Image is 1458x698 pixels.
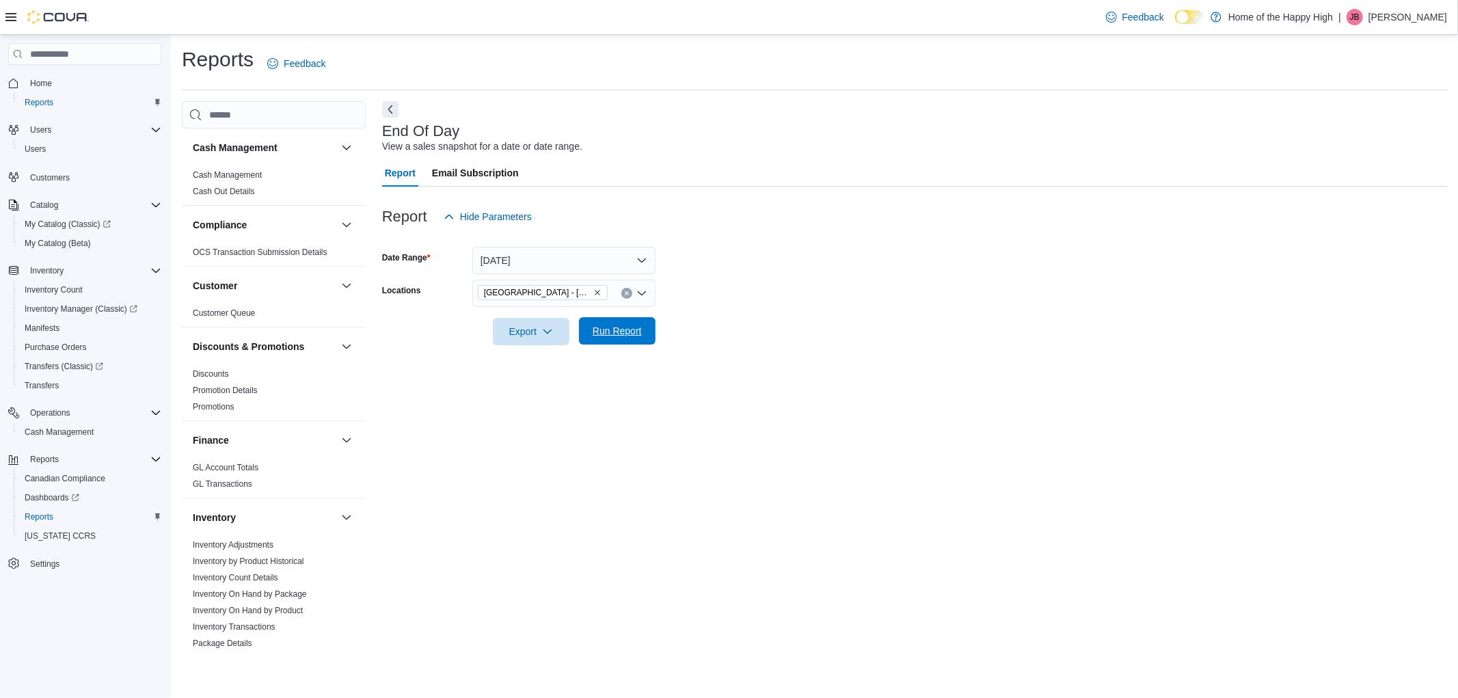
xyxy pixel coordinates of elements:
[27,10,89,24] img: Cova
[193,606,303,615] a: Inventory On Hand by Product
[1350,9,1360,25] span: JB
[193,511,336,524] button: Inventory
[25,531,96,541] span: [US_STATE] CCRS
[19,94,161,111] span: Reports
[25,427,94,438] span: Cash Management
[182,244,366,266] div: Compliance
[1228,9,1333,25] p: Home of the Happy High
[3,450,167,469] button: Reports
[193,622,275,632] a: Inventory Transactions
[19,282,88,298] a: Inventory Count
[1347,9,1363,25] div: Jessica Berg
[25,263,161,279] span: Inventory
[14,422,167,442] button: Cash Management
[3,167,167,187] button: Customers
[30,78,52,89] span: Home
[193,141,278,155] h3: Cash Management
[19,424,161,440] span: Cash Management
[19,528,101,544] a: [US_STATE] CCRS
[19,141,161,157] span: Users
[8,68,161,609] nav: Complex example
[338,338,355,355] button: Discounts & Promotions
[193,170,262,180] a: Cash Management
[14,507,167,526] button: Reports
[25,122,161,138] span: Users
[1368,9,1447,25] p: [PERSON_NAME]
[19,235,96,252] a: My Catalog (Beta)
[1175,10,1204,25] input: Dark Mode
[472,247,656,274] button: [DATE]
[25,492,79,503] span: Dashboards
[193,186,255,197] span: Cash Out Details
[19,320,65,336] a: Manifests
[19,489,85,506] a: Dashboards
[579,317,656,345] button: Run Report
[14,139,167,159] button: Users
[19,320,161,336] span: Manifests
[19,141,51,157] a: Users
[25,405,76,421] button: Operations
[14,357,167,376] a: Transfers (Classic)
[493,318,569,345] button: Export
[193,368,229,379] span: Discounts
[19,94,59,111] a: Reports
[1338,9,1341,25] p: |
[193,433,229,447] h3: Finance
[25,75,161,92] span: Home
[193,511,236,524] h3: Inventory
[621,288,632,299] button: Clear input
[14,319,167,338] button: Manifests
[478,285,608,300] span: Spruce Grove - Westwinds - Fire & Flower
[193,540,273,550] a: Inventory Adjustments
[193,479,252,489] a: GL Transactions
[193,141,336,155] button: Cash Management
[25,168,161,185] span: Customers
[501,318,561,345] span: Export
[3,554,167,574] button: Settings
[193,279,237,293] h3: Customer
[30,559,59,569] span: Settings
[25,122,57,138] button: Users
[25,405,161,421] span: Operations
[19,301,143,317] a: Inventory Manager (Classic)
[25,361,103,372] span: Transfers (Classic)
[25,219,111,230] span: My Catalog (Classic)
[25,323,59,334] span: Manifests
[19,339,161,355] span: Purchase Orders
[182,366,366,420] div: Discounts & Promotions
[193,247,327,257] a: OCS Transaction Submission Details
[25,263,69,279] button: Inventory
[338,278,355,294] button: Customer
[30,124,51,135] span: Users
[636,288,647,299] button: Open list of options
[19,358,161,375] span: Transfers (Classic)
[193,539,273,550] span: Inventory Adjustments
[14,376,167,395] button: Transfers
[19,509,161,525] span: Reports
[182,305,366,327] div: Customer
[382,123,460,139] h3: End Of Day
[14,280,167,299] button: Inventory Count
[593,288,602,297] button: Remove Spruce Grove - Westwinds - Fire & Flower from selection in this group
[193,462,258,473] span: GL Account Totals
[182,46,254,73] h1: Reports
[193,340,336,353] button: Discounts & Promotions
[19,216,161,232] span: My Catalog (Classic)
[193,340,304,353] h3: Discounts & Promotions
[30,200,58,211] span: Catalog
[262,50,331,77] a: Feedback
[30,172,70,183] span: Customers
[25,304,137,314] span: Inventory Manager (Classic)
[193,308,255,318] a: Customer Queue
[484,286,591,299] span: [GEOGRAPHIC_DATA] - [GEOGRAPHIC_DATA] - Fire & Flower
[193,621,275,632] span: Inventory Transactions
[19,470,161,487] span: Canadian Compliance
[338,509,355,526] button: Inventory
[14,93,167,112] button: Reports
[25,238,91,249] span: My Catalog (Beta)
[19,489,161,506] span: Dashboards
[14,526,167,546] button: [US_STATE] CCRS
[338,217,355,233] button: Compliance
[14,299,167,319] a: Inventory Manager (Classic)
[14,234,167,253] button: My Catalog (Beta)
